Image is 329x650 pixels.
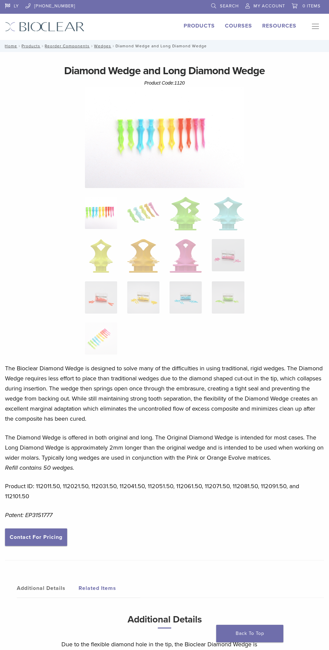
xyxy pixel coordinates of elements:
img: Diamond Wedge and Long Diamond Wedge - Image 4 [212,197,244,230]
em: Refill contains 50 wedges. [5,464,74,471]
img: Diamond Wedge and Long Diamond Wedge - Image 5 [89,239,113,273]
a: Products [184,22,215,29]
a: Reorder Components [45,44,90,48]
span: / [111,44,115,48]
span: My Account [253,3,285,9]
img: DSC_0187_v3-1920x1218-1-324x324.png [85,197,117,229]
span: 0 items [302,3,321,9]
a: Home [3,44,17,48]
span: Search [220,3,239,9]
img: Diamond Wedge and Long Diamond Wedge - Image 11 [170,281,202,314]
nav: Primary Navigation [307,22,324,32]
img: Diamond Wedge and Long Diamond Wedge - Image 2 [127,197,159,229]
a: Back To Top [216,625,283,642]
a: Wedges [94,44,111,48]
img: Diamond Wedge and Long Diamond Wedge - Image 12 [212,281,244,314]
a: Courses [225,22,252,29]
em: Patent: EP3151777 [5,511,52,519]
a: Related Items [79,579,140,598]
img: Diamond Wedge and Long Diamond Wedge - Image 13 [85,322,117,355]
img: Diamond Wedge and Long Diamond Wedge - Image 10 [127,281,159,314]
img: DSC_0187_v3-1920x1218-1.png [85,87,244,188]
a: Contact For Pricing [5,528,67,546]
a: Resources [262,22,296,29]
span: Product Code: [144,80,185,86]
img: Diamond Wedge and Long Diamond Wedge - Image 6 [127,239,159,273]
a: Products [21,44,40,48]
p: Product ID: 112011.50, 112021.50, 112031.50, 112041.50, 112051.50, 112061.50, 112071.50, 112081.5... [5,481,324,501]
span: / [40,44,45,48]
a: Additional Details [17,579,79,598]
img: Diamond Wedge and Long Diamond Wedge - Image 3 [170,197,202,230]
p: The Bioclear Diamond Wedge is designed to solve many of the difficulties in using traditional, ri... [5,363,324,424]
h3: Additional Details [10,611,319,634]
p: The Diamond Wedge is offered in both original and long. The Original Diamond Wedge is intended fo... [5,432,324,473]
img: Diamond Wedge and Long Diamond Wedge - Image 7 [170,239,202,273]
h1: Diamond Wedge and Long Diamond Wedge [5,63,324,79]
img: Bioclear [5,22,85,32]
span: / [17,44,21,48]
img: Diamond Wedge and Long Diamond Wedge - Image 9 [85,281,117,314]
span: 1120 [174,80,185,86]
span: / [90,44,94,48]
img: Diamond Wedge and Long Diamond Wedge - Image 8 [212,239,244,271]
